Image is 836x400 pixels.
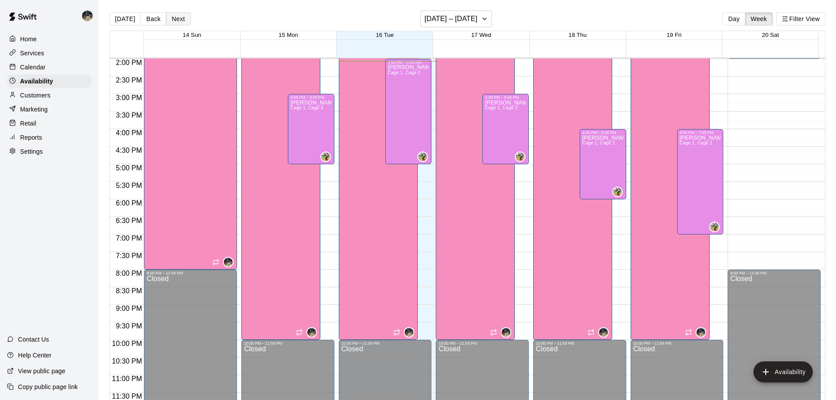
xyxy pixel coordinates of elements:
span: Cage 1, Cage 2 [680,141,713,145]
button: Day [722,12,745,25]
span: Cage 1, Cage 2 [291,105,323,110]
div: 10:00 PM – 11:59 PM [536,341,624,346]
img: Casey Peck [321,152,330,161]
span: 14 Sun [183,32,201,38]
div: Services [7,47,92,60]
img: Casey Peck [710,223,719,231]
p: Contact Us [18,335,49,344]
div: Nolan Gilbert [223,257,233,267]
div: 4:00 PM – 7:00 PM: Available [677,129,724,234]
div: Nolan Gilbert [598,327,609,338]
p: Services [20,49,44,58]
h6: [DATE] – [DATE] [424,13,477,25]
div: Casey Peck [709,222,720,232]
button: Back [140,12,166,25]
span: 4:30 PM [114,147,144,154]
img: Nolan Gilbert [82,11,93,21]
span: 10:30 PM [110,357,144,365]
a: Calendar [7,61,92,74]
span: 2:00 PM [114,59,144,66]
a: Settings [7,145,92,158]
span: 10:00 PM [110,340,144,347]
span: 6:30 PM [114,217,144,224]
a: Customers [7,89,92,102]
span: 3:00 PM [114,94,144,101]
div: 2:00 PM – 5:00 PM [388,60,429,65]
span: 3:30 PM [114,112,144,119]
img: Nolan Gilbert [599,328,608,337]
span: 6:00 PM [114,199,144,207]
p: Reports [20,133,42,142]
div: 10:00 PM – 11:59 PM [341,341,429,346]
div: Casey Peck [417,151,428,162]
button: 18 Thu [569,32,587,38]
span: Recurring availability [490,329,497,336]
span: 11:30 PM [110,393,144,400]
img: Nolan Gilbert [502,328,510,337]
span: Recurring availability [393,329,400,336]
p: Availability [20,77,53,86]
div: 3:00 PM – 5:00 PM: Available [482,94,529,164]
button: 19 Fri [667,32,682,38]
div: 3:00 PM – 5:00 PM [485,95,526,100]
p: Help Center [18,351,51,360]
span: 5:00 PM [114,164,144,172]
div: Casey Peck [515,151,525,162]
p: Calendar [20,63,46,72]
a: Availability [7,75,92,88]
span: 15 Mon [279,32,298,38]
div: 4:00 PM – 6:00 PM [582,130,624,135]
a: Reports [7,131,92,144]
button: Next [166,12,190,25]
span: 5:30 PM [114,182,144,189]
img: Casey Peck [516,152,524,161]
span: Recurring availability [212,259,219,266]
div: 10:00 PM – 11:59 PM [438,341,526,346]
button: add [753,361,813,382]
span: 9:30 PM [114,322,144,330]
div: 8:00 PM – 11:59 PM [730,271,818,275]
button: Filter View [776,12,825,25]
div: 10:00 PM – 11:59 PM [244,341,332,346]
button: Week [745,12,773,25]
span: 17 Wed [471,32,492,38]
div: Nolan Gilbert [501,327,511,338]
div: 10:00 PM – 11:59 PM [633,341,721,346]
a: Marketing [7,103,92,116]
div: Casey Peck [612,187,623,197]
span: 2:30 PM [114,76,144,84]
img: Nolan Gilbert [224,258,233,267]
span: 8:30 PM [114,287,144,295]
button: [DATE] [109,12,141,25]
div: 4:00 PM – 6:00 PM: Available [580,129,626,199]
p: Marketing [20,105,48,114]
p: View public page [18,367,65,375]
div: 3:00 PM – 5:00 PM: Available [288,94,334,164]
a: Home [7,32,92,46]
div: Nolan Gilbert [404,327,414,338]
div: Casey Peck [320,151,331,162]
div: 8:00 PM – 11:59 PM [147,271,234,275]
span: 7:00 PM [114,234,144,242]
span: 9:00 PM [114,305,144,312]
div: Nolan Gilbert [306,327,317,338]
p: Retail [20,119,36,128]
img: Nolan Gilbert [696,328,705,337]
span: Recurring availability [685,329,692,336]
button: 16 Tue [376,32,394,38]
button: 20 Sat [762,32,779,38]
span: Cage 1, Cage 2 [582,141,615,145]
span: Cage 1, Cage 2 [485,105,518,110]
span: 8:00 PM [114,270,144,277]
div: 2:00 PM – 5:00 PM: Available [385,59,432,164]
p: Copy public page link [18,382,78,391]
div: Nolan Gilbert [696,327,706,338]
